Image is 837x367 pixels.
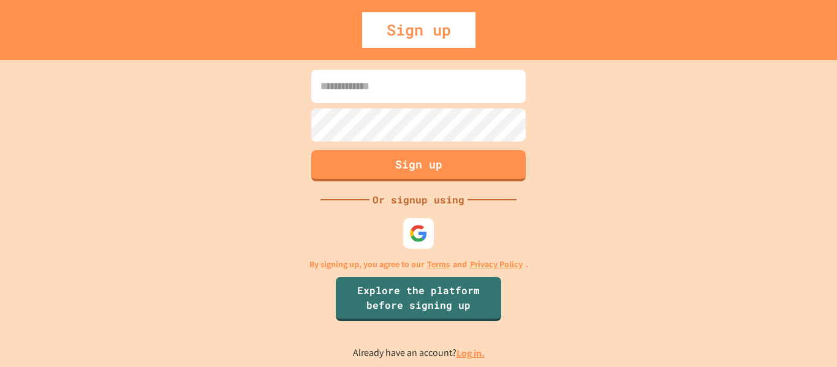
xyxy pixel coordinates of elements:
a: Privacy Policy [470,258,523,271]
a: Terms [427,258,450,271]
img: google-icon.svg [409,224,428,243]
p: By signing up, you agree to our and . [309,258,528,271]
p: Already have an account? [353,346,485,361]
a: Log in. [456,347,485,360]
button: Sign up [311,150,526,181]
div: Or signup using [369,192,468,207]
div: Sign up [362,12,475,48]
a: Explore the platform before signing up [336,277,501,321]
